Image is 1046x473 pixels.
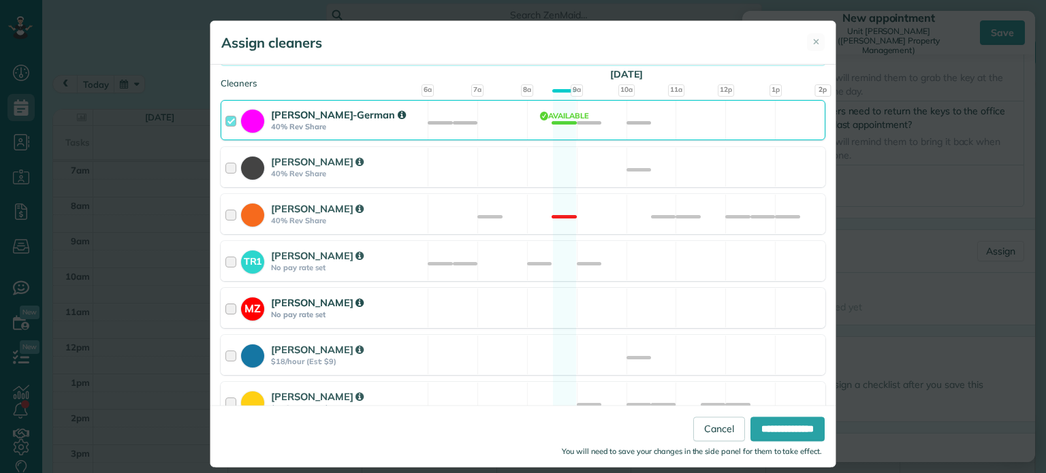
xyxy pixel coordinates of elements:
strong: TR1 [241,250,264,269]
strong: $17/hour (Est: $9) [271,404,424,413]
div: Cleaners [221,77,825,81]
strong: $18/hour (Est: $9) [271,357,424,366]
strong: [PERSON_NAME] [271,249,364,262]
strong: MZ [241,297,264,316]
a: Cancel [693,417,745,442]
strong: [PERSON_NAME] [271,155,364,168]
strong: 40% Rev Share [271,122,424,131]
span: ✕ [812,35,820,48]
strong: 40% Rev Share [271,169,424,178]
strong: [PERSON_NAME] [271,202,364,215]
strong: [PERSON_NAME] [271,296,364,309]
strong: No pay rate set [271,310,424,319]
strong: No pay rate set [271,263,424,272]
h5: Assign cleaners [221,33,322,52]
strong: [PERSON_NAME] [271,343,364,356]
strong: 40% Rev Share [271,216,424,225]
strong: [PERSON_NAME]-German [271,108,406,121]
small: You will need to save your changes in the side panel for them to take effect. [562,447,822,457]
strong: [PERSON_NAME] [271,390,364,403]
